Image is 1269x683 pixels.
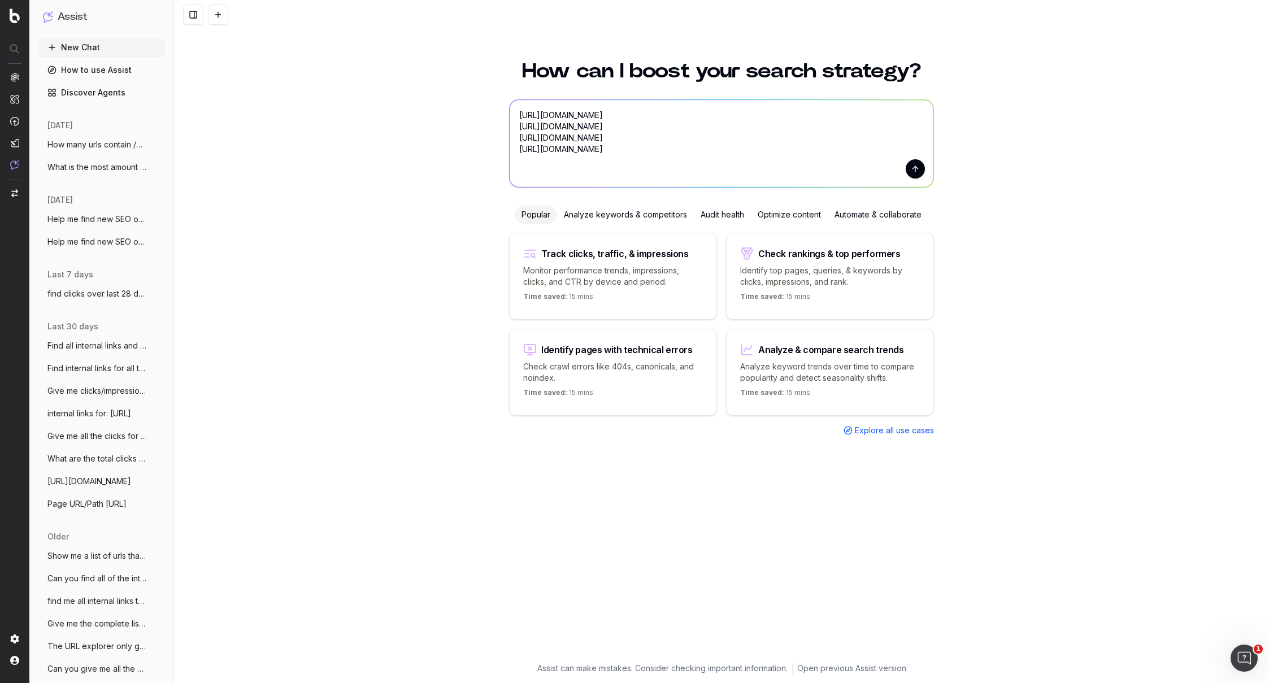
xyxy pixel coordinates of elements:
span: [DATE] [47,194,73,206]
span: 1 [1254,645,1263,654]
img: Intelligence [10,94,19,104]
button: Can you give me all the pages that link [38,660,165,678]
span: The URL explorer only gives me a sample [47,641,147,652]
button: find clicks over last 28 days for all th [38,285,165,303]
a: Open previous Assist version [797,663,906,674]
p: Analyze keyword trends over time to compare popularity and detect seasonality shifts. [740,361,920,384]
img: Assist [43,11,53,22]
button: Give me the complete list of unique urls [38,615,165,633]
span: Help me find new SEO opportunities to im [47,236,147,247]
a: Discover Agents [38,84,165,102]
img: Setting [10,634,19,643]
span: Time saved: [740,388,784,397]
textarea: [URL][DOMAIN_NAME] [URL][DOMAIN_NAME] [URL][DOMAIN_NAME] [URL][DOMAIN_NAME] [510,100,933,187]
h1: Assist [58,9,87,25]
button: find me all internal links to this url: [38,592,165,610]
img: Studio [10,138,19,147]
p: Identify top pages, queries, & keywords by clicks, impressions, and rank. [740,265,920,288]
span: Find internal links for all the urls lis [47,363,147,374]
span: last 7 days [47,269,93,280]
span: last 30 days [47,321,98,332]
a: Explore all use cases [844,425,934,436]
div: Audit health [694,206,751,224]
div: Optimize content [751,206,828,224]
div: Automate & collaborate [828,206,928,224]
p: 15 mins [740,292,810,306]
span: What are the total clicks and impression [47,453,147,464]
h1: How can I boost your search strategy? [509,61,934,81]
span: How many urls contain /60-40-portfolio.h [47,139,147,150]
div: Analyze & compare search trends [758,345,904,354]
p: Check crawl errors like 404s, canonicals, and noindex. [523,361,703,384]
button: New Chat [38,38,165,56]
span: Give me the complete list of unique urls [47,618,147,629]
span: What is the most amount of urls I can re [47,162,147,173]
span: internal links for: [URL] [47,408,131,419]
button: Page URL/Path [URL] [38,495,165,513]
p: Assist can make mistakes. Consider checking important information. [537,663,788,674]
iframe: Intercom live chat [1231,645,1258,672]
p: 15 mins [523,292,593,306]
button: Help me find new SEO opportunities to im [38,233,165,251]
button: Give me clicks/impressions over the last [38,382,165,400]
img: Assist [10,160,19,169]
img: My account [10,656,19,665]
img: Botify logo [10,8,20,23]
span: [URL][DOMAIN_NAME] [47,476,131,487]
p: 15 mins [740,388,810,402]
div: Popular [515,206,557,224]
span: Give me all the clicks for these urls ov [47,430,147,442]
button: Find all internal links and clicks to th [38,337,165,355]
span: Can you give me all the pages that link [47,663,147,675]
span: Page URL/Path [URL] [47,498,127,510]
a: How to use Assist [38,61,165,79]
button: Can you find all of the internal links f [38,569,165,588]
span: [DATE] [47,120,73,131]
button: How many urls contain /60-40-portfolio.h [38,136,165,154]
button: What are the total clicks and impression [38,450,165,468]
p: Monitor performance trends, impressions, clicks, and CTR by device and period. [523,265,703,288]
span: Find all internal links and clicks to th [47,340,147,351]
button: Assist [43,9,160,25]
span: Help me find new SEO opportunities to im [47,214,147,225]
span: Give me clicks/impressions over the last [47,385,147,397]
span: Show me a list of urls that contain "/pc [47,550,147,562]
div: Identify pages with technical errors [541,345,693,354]
button: [URL][DOMAIN_NAME] [38,472,165,490]
div: Track clicks, traffic, & impressions [541,249,689,258]
img: Activation [10,116,19,126]
div: Check rankings & top performers [758,249,901,258]
span: Can you find all of the internal links f [47,573,147,584]
span: Time saved: [740,292,784,301]
img: Switch project [11,189,18,197]
span: Time saved: [523,292,567,301]
span: find me all internal links to this url: [47,595,147,607]
span: older [47,531,69,542]
span: find clicks over last 28 days for all th [47,288,147,299]
div: Analyze keywords & competitors [557,206,694,224]
button: What is the most amount of urls I can re [38,158,165,176]
button: Show me a list of urls that contain "/pc [38,547,165,565]
button: Give me all the clicks for these urls ov [38,427,165,445]
span: Time saved: [523,388,567,397]
button: internal links for: [URL] [38,404,165,423]
p: 15 mins [523,388,593,402]
button: Find internal links for all the urls lis [38,359,165,377]
button: Help me find new SEO opportunities to im [38,210,165,228]
button: The URL explorer only gives me a sample [38,637,165,655]
img: Analytics [10,73,19,82]
span: Explore all use cases [855,425,934,436]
